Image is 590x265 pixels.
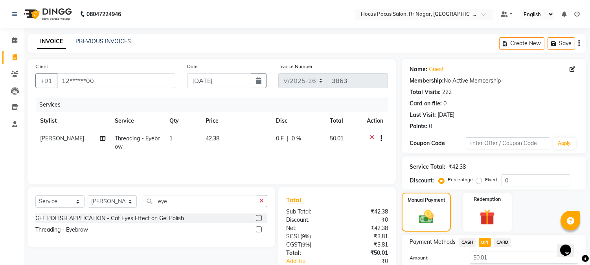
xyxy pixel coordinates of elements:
div: Net: [280,224,337,232]
div: 0 [429,122,432,131]
div: ( ) [280,241,337,249]
b: 08047224946 [86,3,121,25]
span: 0 % [292,134,301,143]
div: Services [36,98,394,112]
button: Apply [553,138,576,149]
th: Stylist [35,112,110,130]
div: ₹50.01 [337,249,394,257]
label: Date [187,63,198,70]
div: GEL POLISH APPLICATION - Cat Eyes Effect on Gel Polish [35,214,184,223]
div: ₹42.38 [448,163,466,171]
span: 9% [302,241,310,248]
div: [DATE] [437,111,454,119]
div: Last Visit: [410,111,436,119]
div: 222 [442,88,452,96]
a: PREVIOUS INVOICES [75,38,131,45]
span: 9% [302,233,309,239]
a: Guest [429,65,444,74]
div: ₹42.38 [337,208,394,216]
th: Disc [271,112,325,130]
label: Amount: [404,254,464,261]
span: SGST [286,233,300,240]
span: [PERSON_NAME] [40,135,84,142]
div: Coupon Code [410,139,466,147]
span: Total [286,196,304,204]
label: Invoice Number [278,63,312,70]
span: UPI [479,238,491,247]
div: ₹3.81 [337,232,394,241]
div: ₹3.81 [337,241,394,249]
iframe: chat widget [557,234,582,257]
span: Payment Methods [410,238,456,246]
img: _cash.svg [414,208,438,225]
th: Price [201,112,271,130]
div: Discount: [410,177,434,185]
label: Manual Payment [408,197,445,204]
span: 1 [169,135,173,142]
div: Total: [280,249,337,257]
label: Client [35,63,48,70]
span: | [287,134,289,143]
input: Enter Offer / Coupon Code [466,137,550,149]
label: Fixed [485,176,497,183]
div: Service Total: [410,163,445,171]
button: Create New [499,37,544,50]
div: Points: [410,122,427,131]
div: Membership: [410,77,444,85]
button: Save [548,37,575,50]
div: Discount: [280,216,337,224]
div: ₹42.38 [337,224,394,232]
span: CASH [459,238,476,247]
span: CGST [286,241,301,248]
div: Total Visits: [410,88,441,96]
div: Sub Total: [280,208,337,216]
span: 0 F [276,134,284,143]
label: Percentage [448,176,473,183]
th: Total [325,112,362,130]
span: 42.38 [206,135,219,142]
th: Service [110,112,165,130]
input: Search or Scan [143,195,256,207]
span: CARD [494,238,511,247]
span: Threading - Eyebrow [115,135,160,150]
button: +91 [35,73,57,88]
div: ₹0 [337,216,394,224]
div: No Active Membership [410,77,578,85]
div: Name: [410,65,427,74]
a: INVOICE [37,35,66,49]
div: ( ) [280,232,337,241]
div: Threading - Eyebrow [35,226,88,234]
img: _gift.svg [475,208,500,227]
label: Redemption [474,196,501,203]
div: Card on file: [410,99,442,108]
input: Amount [470,252,578,264]
div: 0 [443,99,447,108]
input: Search by Name/Mobile/Email/Code [57,73,175,88]
img: logo [20,3,74,25]
th: Action [362,112,388,130]
th: Qty [165,112,201,130]
span: 50.01 [330,135,344,142]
